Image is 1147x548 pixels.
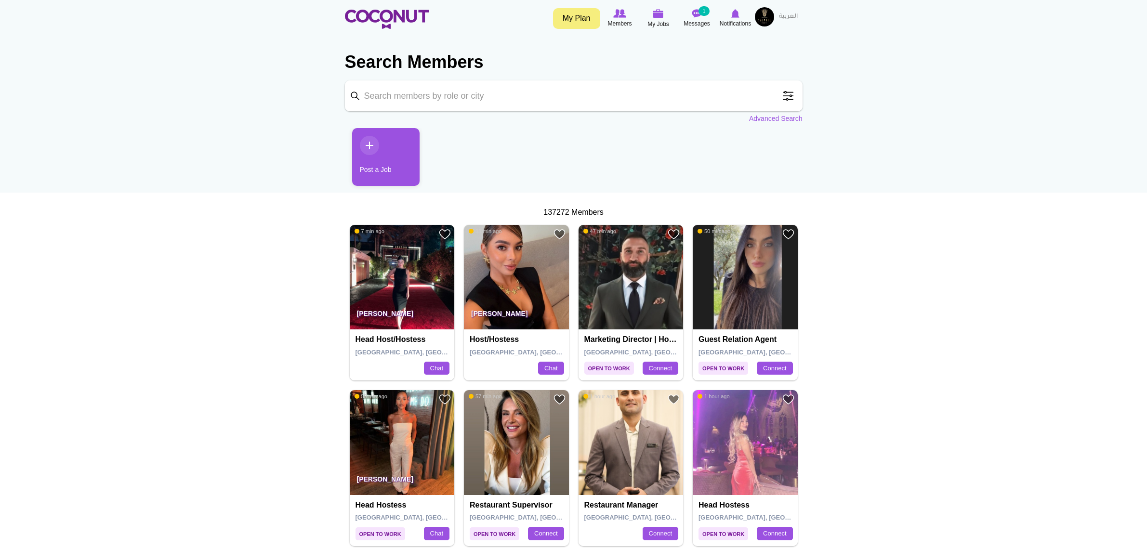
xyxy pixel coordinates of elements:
[356,349,493,356] span: [GEOGRAPHIC_DATA], [GEOGRAPHIC_DATA]
[699,527,748,540] span: Open to Work
[424,362,449,375] a: Chat
[470,514,607,521] span: [GEOGRAPHIC_DATA], [GEOGRAPHIC_DATA]
[554,228,566,240] a: Add to Favourites
[678,7,716,29] a: Messages Messages 1
[583,393,616,400] span: 1 hour ago
[584,335,680,344] h4: Marketing Director | Hospitality | Real estate | Consultancy | FMCG | Trading | Healthcare
[424,527,449,540] a: Chat
[355,228,384,235] span: 7 min ago
[757,362,792,375] a: Connect
[692,9,702,18] img: Messages
[355,393,387,400] span: 55 min ago
[668,393,680,405] a: Add to Favourites
[345,51,803,74] h2: Search Members
[749,114,803,123] a: Advanced Search
[716,7,755,29] a: Notifications Notifications
[345,128,412,193] li: 1 / 1
[356,514,493,521] span: [GEOGRAPHIC_DATA], [GEOGRAPHIC_DATA]
[439,228,451,240] a: Add to Favourites
[439,393,451,405] a: Add to Favourites
[684,19,710,28] span: Messages
[356,501,451,509] h4: Head Hostess
[470,501,566,509] h4: Restaurant supervisor
[464,302,569,329] p: [PERSON_NAME]
[584,362,634,375] span: Open to Work
[584,349,722,356] span: [GEOGRAPHIC_DATA], [GEOGRAPHIC_DATA]
[345,10,429,29] img: Home
[469,228,501,235] span: 33 min ago
[699,6,709,16] small: 1
[352,128,420,186] a: Post a Job
[720,19,751,28] span: Notifications
[469,393,501,400] span: 57 min ago
[470,335,566,344] h4: Host/Hostess
[607,19,632,28] span: Members
[584,501,680,509] h4: Restaurant Manager
[554,393,566,405] a: Add to Favourites
[699,514,836,521] span: [GEOGRAPHIC_DATA], [GEOGRAPHIC_DATA]
[757,527,792,540] a: Connect
[699,349,836,356] span: [GEOGRAPHIC_DATA], [GEOGRAPHIC_DATA]
[782,228,794,240] a: Add to Favourites
[356,335,451,344] h4: Head Host/Hostess
[538,362,564,375] a: Chat
[698,228,730,235] span: 50 min ago
[639,7,678,30] a: My Jobs My Jobs
[613,9,626,18] img: Browse Members
[350,468,455,495] p: [PERSON_NAME]
[782,393,794,405] a: Add to Favourites
[345,80,803,111] input: Search members by role or city
[774,7,803,26] a: العربية
[668,228,680,240] a: Add to Favourites
[601,7,639,29] a: Browse Members Members
[647,19,669,29] span: My Jobs
[470,527,519,540] span: Open to Work
[731,9,739,18] img: Notifications
[699,362,748,375] span: Open to Work
[350,302,455,329] p: [PERSON_NAME]
[356,527,405,540] span: Open to Work
[345,207,803,218] div: 137272 Members
[553,8,600,29] a: My Plan
[698,393,730,400] span: 1 hour ago
[528,527,564,540] a: Connect
[470,349,607,356] span: [GEOGRAPHIC_DATA], [GEOGRAPHIC_DATA]
[653,9,664,18] img: My Jobs
[584,514,722,521] span: [GEOGRAPHIC_DATA], [GEOGRAPHIC_DATA]
[699,501,794,509] h4: Head Hostess
[699,335,794,344] h4: Guest relation agent
[583,228,616,235] span: 47 min ago
[643,527,678,540] a: Connect
[643,362,678,375] a: Connect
